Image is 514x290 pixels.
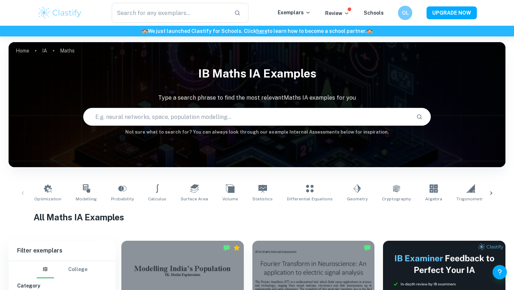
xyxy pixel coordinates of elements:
input: Search for any exemplars... [112,3,228,23]
p: Review [325,9,349,17]
img: Marked [223,244,230,251]
h6: We just launched Clastify for Schools. Click to learn how to become a school partner. [1,27,513,35]
button: IB [37,261,54,278]
a: IA [42,46,47,56]
h6: Category [17,282,107,290]
span: 🏫 [367,28,373,34]
a: Home [16,46,29,56]
span: Optimization [34,196,61,202]
p: Exemplars [278,9,311,16]
button: College [68,261,87,278]
img: Clastify logo [37,6,82,20]
span: Geometry [347,196,368,202]
a: here [256,28,267,34]
span: Calculus [148,196,166,202]
button: Help and Feedback [493,265,507,279]
h6: Not sure what to search for? You can always look through our example Internal Assessments below f... [9,129,505,136]
span: Volume [222,196,238,202]
div: Premium [233,244,240,251]
span: Cryptography [382,196,411,202]
p: Type a search phrase to find the most relevant Maths IA examples for you [9,94,505,102]
button: UPGRADE NOW [427,6,477,19]
h6: OL [401,9,409,17]
h6: Filter exemplars [9,241,116,261]
span: Differential Equations [287,196,333,202]
span: Trigonometry [457,196,485,202]
h1: IB Maths IA examples [9,62,505,85]
span: 🏫 [142,28,148,34]
div: Filter type choice [37,261,87,278]
h1: All Maths IA Examples [34,211,481,224]
span: Algebra [425,196,442,202]
span: Surface Area [181,196,208,202]
button: Search [413,111,425,123]
p: Maths [60,47,75,55]
span: Probability [111,196,134,202]
button: OL [398,6,412,20]
span: Statistics [252,196,273,202]
img: Marked [364,244,371,251]
span: Modelling [76,196,97,202]
a: Schools [364,10,384,16]
input: E.g. neural networks, space, population modelling... [84,107,410,127]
